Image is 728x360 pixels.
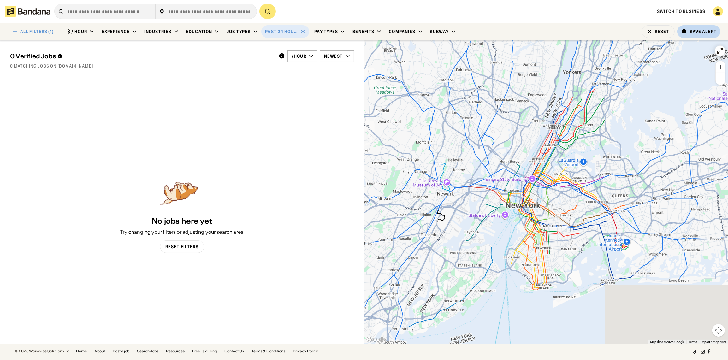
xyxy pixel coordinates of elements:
[76,349,87,353] a: Home
[186,29,212,34] div: Education
[113,349,129,353] a: Post a job
[265,29,298,34] div: Past 24 hours
[252,349,285,353] a: Terms & Conditions
[688,340,697,344] a: Terms (opens in new tab)
[366,336,387,344] img: Google
[5,6,50,17] img: Bandana logotype
[152,217,212,226] div: No jobs here yet
[15,349,71,353] div: © 2025 Workwise Solutions Inc.
[10,52,274,60] div: 0 Verified Jobs
[20,29,54,34] div: ALL FILTERS (1)
[650,340,684,344] span: Map data ©2025 Google
[227,29,251,34] div: Job Types
[165,245,199,249] div: Reset Filters
[292,53,306,59] div: /hour
[324,53,343,59] div: Newest
[366,336,387,344] a: Open this area in Google Maps (opens a new window)
[94,349,105,353] a: About
[102,29,130,34] div: Experience
[10,63,354,69] div: 0 matching jobs on [DOMAIN_NAME]
[712,324,725,337] button: Map camera controls
[68,29,87,34] div: $ / hour
[137,349,158,353] a: Search Jobs
[655,29,669,34] div: Reset
[224,349,244,353] a: Contact Us
[314,29,338,34] div: Pay Types
[430,29,449,34] div: Subway
[352,29,374,34] div: Benefits
[192,349,217,353] a: Free Tax Filing
[389,29,415,34] div: Companies
[120,228,244,235] div: Try changing your filters or adjusting your search area
[166,349,185,353] a: Resources
[690,29,717,34] div: Save Alert
[701,340,726,344] a: Report a map error
[293,349,318,353] a: Privacy Policy
[144,29,171,34] div: Industries
[657,9,705,14] a: Switch to Business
